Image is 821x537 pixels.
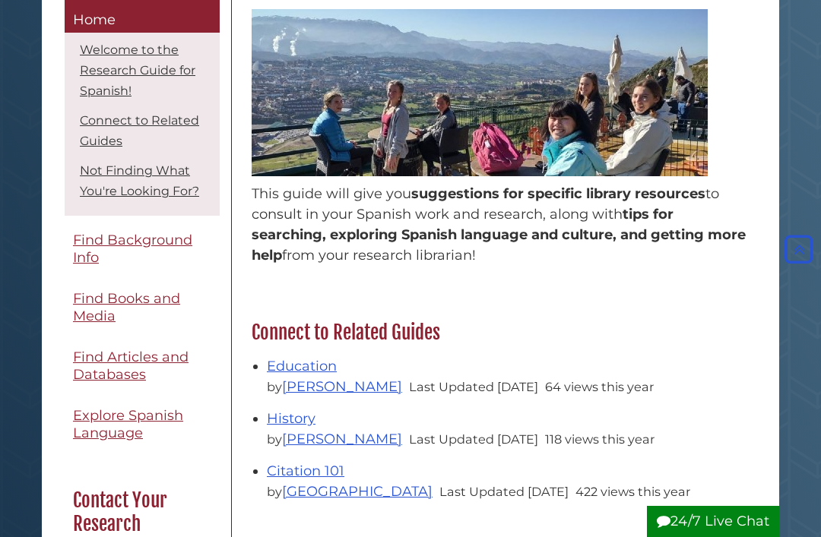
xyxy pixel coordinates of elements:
span: Last Updated [DATE] [439,484,569,499]
span: Last Updated [DATE] [409,431,538,447]
span: by [267,379,405,394]
span: Find Articles and Databases [73,349,189,384]
span: suggestions for specific library resources [411,185,705,202]
a: Connect to Related Guides [80,114,199,149]
span: Home [73,11,116,28]
h2: Connect to Related Guides [244,321,756,345]
span: Last Updated [DATE] [409,379,538,394]
span: 118 views this year [545,431,655,447]
span: This guide will give you [252,185,411,202]
span: Find Background Info [73,232,192,267]
a: Not Finding What You're Looking For? [80,164,199,199]
span: to consult in your Spanish work and research, along with [252,185,719,223]
a: Explore Spanish Language [65,400,220,450]
span: Explore Spanish Language [73,408,183,442]
span: Find Books and Media [73,291,180,325]
a: Find Articles and Databases [65,341,220,392]
a: Welcome to the Research Guide for Spanish! [80,43,195,99]
a: Find Background Info [65,224,220,275]
span: 64 views this year [545,379,654,394]
a: Education [267,358,337,374]
span: by [267,484,436,499]
span: from your research librarian! [282,247,476,264]
button: 24/7 Live Chat [647,506,779,537]
a: Back to Top [781,241,817,257]
span: by [267,431,405,447]
a: Find Books and Media [65,283,220,333]
a: [GEOGRAPHIC_DATA] [282,483,433,500]
a: [PERSON_NAME] [282,431,402,447]
span: 422 views this year [575,484,690,499]
a: [PERSON_NAME] [282,378,402,395]
span: tips for searching, exploring Spanish language and culture, and getting more help [252,206,746,264]
a: Citation 101 [267,463,344,479]
a: History [267,410,315,427]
